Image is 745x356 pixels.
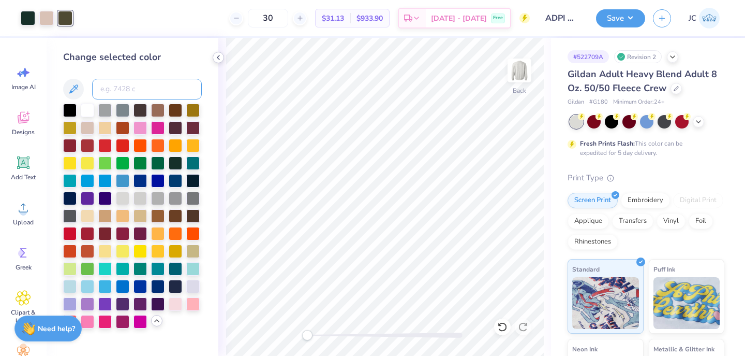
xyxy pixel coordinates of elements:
span: Metallic & Glitter Ink [653,344,714,354]
input: e.g. 7428 c [92,79,202,99]
div: # 522709A [568,50,609,63]
span: Minimum Order: 24 + [613,98,665,107]
img: Standard [572,277,639,329]
span: Gildan [568,98,584,107]
div: Back [513,86,526,95]
span: Clipart & logos [6,308,40,325]
a: JC [684,8,724,29]
span: $933.90 [356,13,383,24]
div: This color can be expedited for 5 day delivery. [580,139,707,158]
div: Revision 2 [614,50,662,63]
div: Screen Print [568,193,618,208]
div: Vinyl [657,213,686,229]
span: # G180 [589,98,608,107]
span: Image AI [11,83,36,91]
span: Gildan Adult Heavy Blend Adult 8 Oz. 50/50 Fleece Crew [568,68,717,94]
div: Foil [689,213,713,229]
span: Designs [12,128,35,136]
div: Transfers [612,213,653,229]
div: Rhinestones [568,234,618,250]
span: Greek [16,263,32,272]
input: Untitled Design [538,8,588,29]
span: [DATE] - [DATE] [431,13,487,24]
input: – – [248,9,288,27]
div: Applique [568,213,609,229]
div: Accessibility label [302,330,312,340]
span: Puff Ink [653,264,675,275]
span: JC [689,12,696,24]
div: Change selected color [63,50,202,64]
img: Julia Cox [699,8,720,29]
strong: Need help? [38,324,75,334]
div: Print Type [568,172,724,184]
span: Neon Ink [572,344,598,354]
span: Free [493,15,503,22]
span: $31.13 [322,13,344,24]
span: Standard [572,264,600,275]
span: Add Text [11,173,36,181]
img: Back [509,60,530,81]
img: Puff Ink [653,277,720,329]
button: Save [596,9,645,27]
div: Embroidery [621,193,670,208]
span: Upload [13,218,34,226]
strong: Fresh Prints Flash: [580,139,635,148]
div: Digital Print [673,193,723,208]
